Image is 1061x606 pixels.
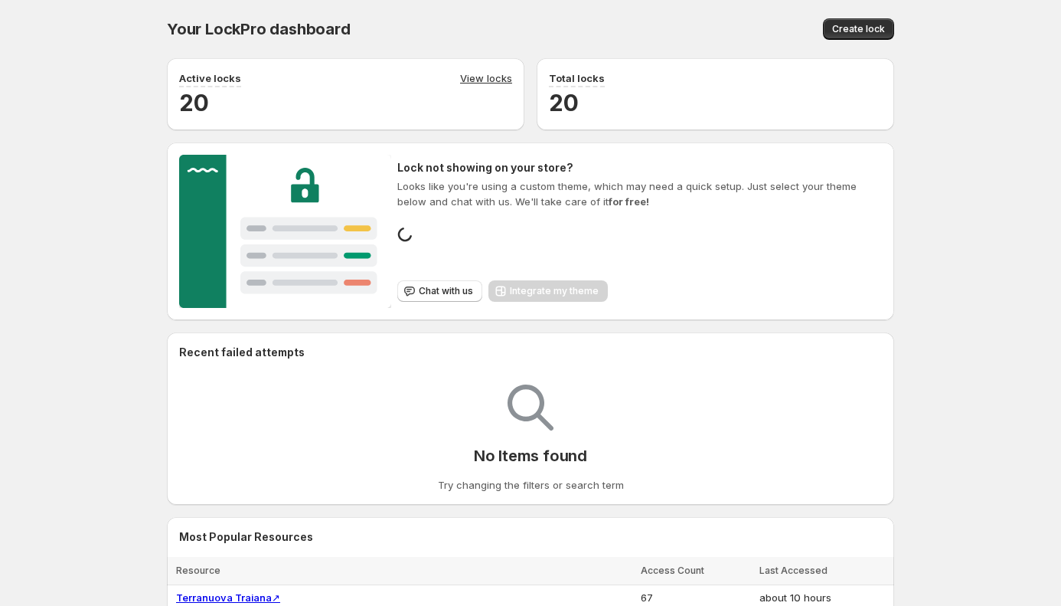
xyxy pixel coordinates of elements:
[179,155,391,308] img: Customer support
[179,529,882,545] h2: Most Popular Resources
[609,195,649,208] strong: for free!
[474,447,587,465] p: No Items found
[759,565,828,576] span: Last Accessed
[549,87,882,118] h2: 20
[419,285,473,297] span: Chat with us
[832,23,885,35] span: Create lock
[397,280,482,302] button: Chat with us
[641,565,704,576] span: Access Count
[397,160,882,175] h2: Lock not showing on your store?
[179,345,305,360] h2: Recent failed attempts
[549,70,605,86] p: Total locks
[176,591,280,604] a: Terranuova Traiana↗
[460,70,512,87] a: View locks
[508,385,553,431] img: Empty search results
[179,87,512,118] h2: 20
[167,20,351,38] span: Your LockPro dashboard
[176,565,220,576] span: Resource
[397,179,882,209] p: Looks like you're using a custom theme, which may need a quick setup. Just select your theme belo...
[823,18,894,40] button: Create lock
[179,70,241,86] p: Active locks
[438,477,624,493] p: Try changing the filters or search term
